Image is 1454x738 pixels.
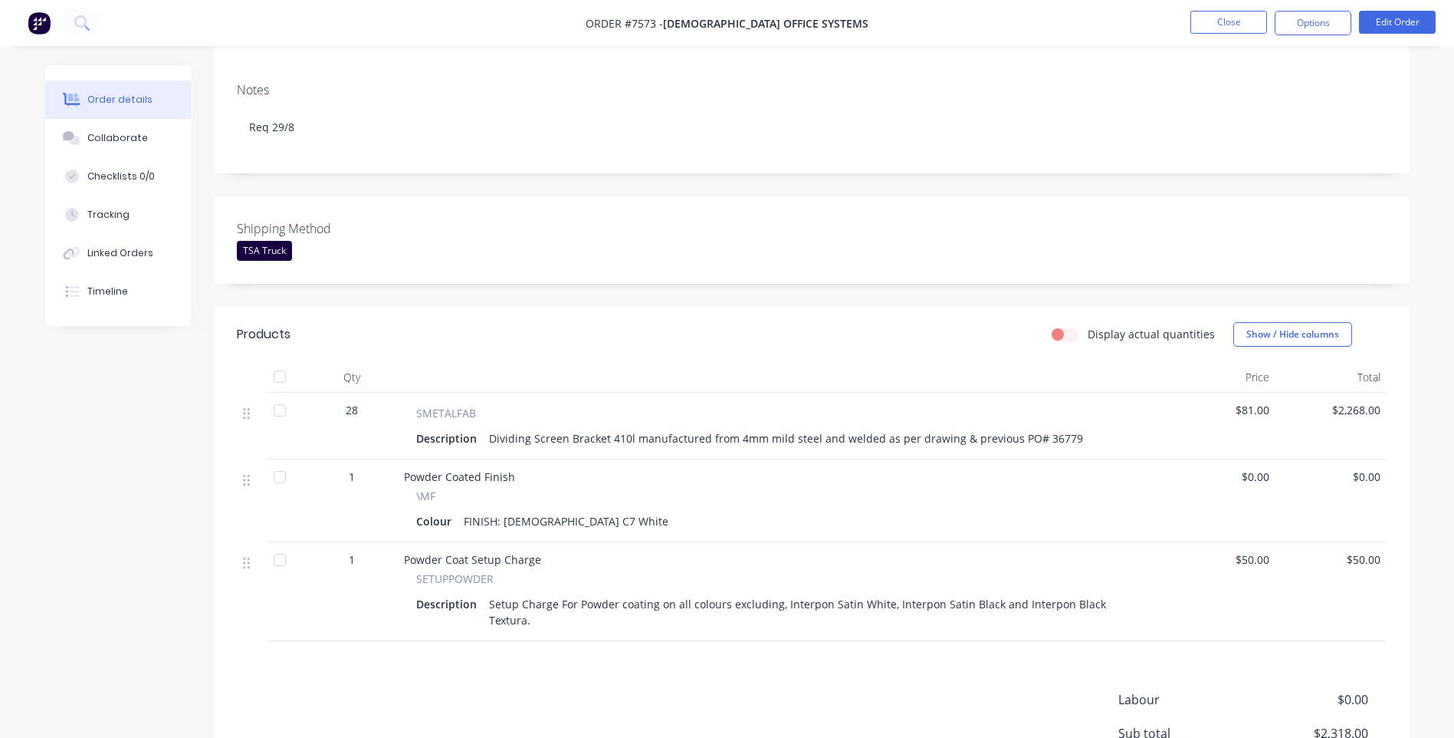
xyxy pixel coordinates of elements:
[1282,469,1380,485] span: $0.00
[1359,11,1436,34] button: Edit Order
[87,208,130,222] div: Tracking
[663,16,868,31] span: [DEMOGRAPHIC_DATA] Office Systems
[416,593,483,615] div: Description
[28,12,51,35] img: Factory
[45,272,191,311] button: Timeline
[1254,690,1367,709] span: $0.00
[1118,690,1255,709] span: Labour
[87,131,148,145] div: Collaborate
[237,219,428,238] label: Shipping Method
[404,552,541,567] span: Powder Coat Setup Charge
[1170,402,1269,418] span: $81.00
[404,469,515,484] span: Powder Coated Finish
[483,427,1089,450] div: Dividing Screen Bracket 410l manufactured from 4mm mild steel and welded as per drawing & previou...
[87,93,153,107] div: Order details
[1282,402,1380,418] span: $2,268.00
[87,285,128,298] div: Timeline
[237,325,290,344] div: Products
[1190,11,1267,34] button: Close
[45,119,191,157] button: Collaborate
[349,469,355,485] span: 1
[416,488,435,504] span: \MF
[349,552,355,568] span: 1
[45,157,191,196] button: Checklists 0/0
[45,234,191,272] button: Linked Orders
[416,571,494,587] span: SETUPPOWDER
[1170,469,1269,485] span: $0.00
[1275,362,1387,393] div: Total
[306,362,398,393] div: Qty
[237,83,1387,97] div: Notes
[483,593,1146,631] div: Setup Charge For Powder coating on all colours excluding, Interpon Satin White, Interpon Satin Bl...
[87,246,153,260] div: Linked Orders
[1088,326,1215,342] label: Display actual quantities
[416,427,483,450] div: Description
[1275,11,1351,35] button: Options
[416,510,458,532] div: Colour
[45,81,191,119] button: Order details
[1233,322,1352,347] button: Show / Hide columns
[346,402,358,418] span: 28
[87,170,155,183] div: Checklists 0/0
[237,104,1387,150] div: Req 29/8
[586,16,663,31] span: Order #7573 -
[1170,552,1269,568] span: $50.00
[458,510,674,532] div: FINISH: [DEMOGRAPHIC_DATA] C7 White
[237,241,292,261] div: TSA Truck
[1164,362,1275,393] div: Price
[416,405,476,421] span: SMETALFAB
[45,196,191,234] button: Tracking
[1282,552,1380,568] span: $50.00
